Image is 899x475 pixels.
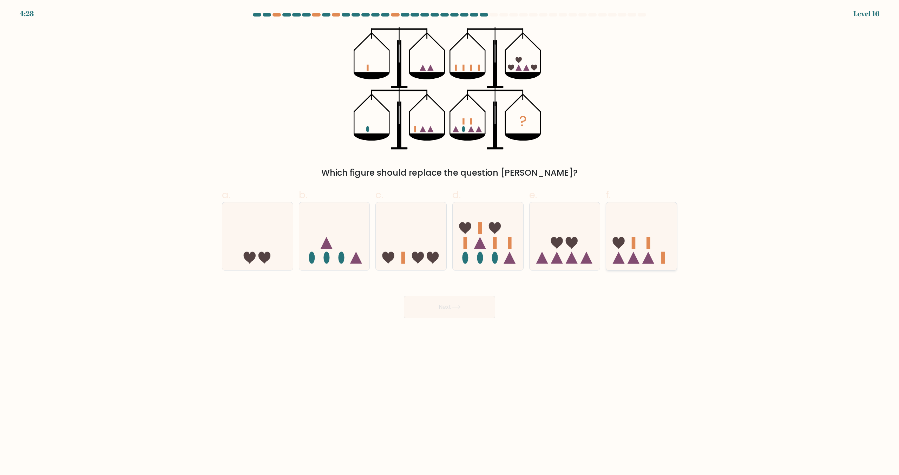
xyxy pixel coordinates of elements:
span: d. [452,188,461,202]
button: Next [404,296,495,318]
span: e. [529,188,537,202]
div: Level 16 [853,8,879,19]
span: f. [606,188,611,202]
tspan: ? [519,111,527,131]
div: Which figure should replace the question [PERSON_NAME]? [226,167,673,179]
span: c. [375,188,383,202]
div: 4:28 [20,8,34,19]
span: b. [299,188,307,202]
span: a. [222,188,230,202]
